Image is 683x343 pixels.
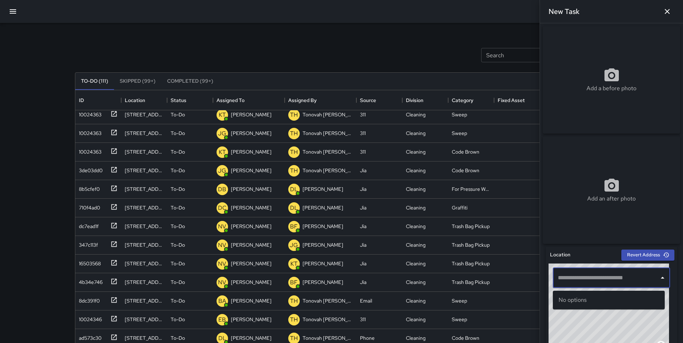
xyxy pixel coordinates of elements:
p: To-Do [171,241,185,248]
div: Category [448,90,494,110]
button: Skipped (99+) [114,73,161,90]
div: Sweep [452,316,467,323]
div: 146 11th Street [125,316,163,323]
div: Cleaning [406,260,426,267]
div: Cleaning [406,148,426,155]
p: To-Do [171,260,185,267]
div: Jia [360,241,366,248]
p: TH [290,166,298,175]
div: Cleaning [406,130,426,137]
p: To-Do [171,130,185,137]
p: BA [218,297,226,305]
p: KT [290,260,298,268]
div: 347c113f [76,238,98,248]
p: [PERSON_NAME] [303,279,343,286]
p: To-Do [171,185,185,193]
p: To-Do [171,204,185,211]
div: 311 [360,316,366,323]
div: Assigned By [285,90,356,110]
div: Location [121,90,167,110]
p: [PERSON_NAME] [231,167,271,174]
p: TH [290,129,298,138]
p: [PERSON_NAME] [231,223,271,230]
p: [PERSON_NAME] [231,279,271,286]
div: Trash Bag Pickup [452,260,490,267]
p: [PERSON_NAME] [231,260,271,267]
p: TH [290,315,298,324]
div: No options [553,291,665,309]
div: Graffiti [452,204,468,211]
p: NV [218,241,226,250]
div: 1380 Howard Street [125,334,163,342]
div: ID [79,90,84,110]
div: Fixed Asset [494,90,540,110]
div: Email [360,297,372,304]
p: DL [290,204,298,212]
div: Fixed Asset [498,90,525,110]
p: [PERSON_NAME] [231,204,271,211]
p: To-Do [171,223,185,230]
p: Tonovah [PERSON_NAME] [303,297,353,304]
div: Trash Bag Pickup [452,279,490,286]
div: 1070 Howard Street [125,241,163,248]
p: [PERSON_NAME] [303,223,343,230]
div: Sweep [452,297,467,304]
div: ad573c30 [76,332,101,342]
div: 1070 Howard Street [125,260,163,267]
div: 1070 Howard Street [125,223,163,230]
div: 10024363 [76,145,101,155]
div: 1100 Howard Street [125,111,163,118]
p: [PERSON_NAME] [231,316,271,323]
p: NV [218,222,226,231]
div: Cleaning [406,297,426,304]
div: 311 [360,111,366,118]
div: Jia [360,279,366,286]
p: To-Do [171,279,185,286]
div: Phone [360,334,375,342]
div: 4b34e746 [76,276,103,286]
div: Code Brown [452,148,479,155]
div: 182 Langton Street [125,148,163,155]
p: Tonovah [PERSON_NAME] [303,316,353,323]
div: 16503568 [76,257,101,267]
p: DL [290,185,298,194]
p: [PERSON_NAME] [231,130,271,137]
div: Cleaning [406,185,426,193]
div: 10024346 [76,313,102,323]
p: To-Do [171,297,185,304]
div: Status [167,90,213,110]
div: Trash Bag Pickup [452,223,490,230]
p: JG [290,241,298,250]
p: DB [218,185,226,194]
p: NV [218,278,226,287]
div: Jia [360,260,366,267]
p: [PERSON_NAME] [231,334,271,342]
div: Cleaning [406,204,426,211]
p: [PERSON_NAME] [231,185,271,193]
div: Cleaning [406,223,426,230]
p: BF [290,222,298,231]
div: Source [360,90,376,110]
p: TH [290,334,298,343]
p: Tonovah [PERSON_NAME] [303,334,353,342]
p: [PERSON_NAME] [231,148,271,155]
div: 1053 Howard Street [125,167,163,174]
p: [PERSON_NAME] [303,241,343,248]
div: 520 6th Street [125,204,163,211]
p: JG [218,129,226,138]
div: Division [406,90,423,110]
p: Tonovah [PERSON_NAME] [303,167,353,174]
div: 520 6th Street [125,185,163,193]
p: Tonovah [PERSON_NAME] [303,111,353,118]
div: Assigned By [288,90,317,110]
div: Status [171,90,186,110]
p: To-Do [171,148,185,155]
div: Category [452,90,473,110]
div: 311 [360,130,366,137]
p: TH [290,297,298,305]
div: Cleaning [406,167,426,174]
p: JG [218,166,226,175]
p: Tonovah [PERSON_NAME] [303,130,353,137]
button: Completed (99+) [161,73,219,90]
div: Jia [360,167,366,174]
